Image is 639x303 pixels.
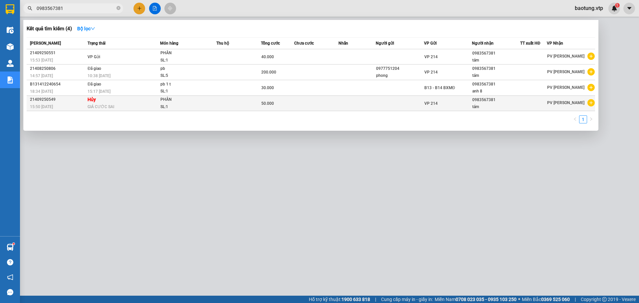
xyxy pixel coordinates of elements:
[587,68,595,76] span: plus-circle
[587,115,595,123] li: Next Page
[77,26,95,31] strong: Bộ lọc
[472,103,520,110] div: tám
[573,117,577,121] span: left
[424,85,455,90] span: B13 - B14 BXMĐ
[547,70,584,74] span: PV [PERSON_NAME]
[7,76,14,83] img: solution-icon
[13,243,15,245] sup: 1
[472,41,494,46] span: Người nhận
[547,100,584,105] span: PV [PERSON_NAME]
[88,104,114,109] span: GIÁ CƯỚC SAI
[37,5,115,12] input: Tìm tên, số ĐT hoặc mã đơn
[587,115,595,123] button: right
[88,82,101,86] span: Đã giao
[51,46,62,56] span: Nơi nhận:
[547,54,584,59] span: PV [PERSON_NAME]
[571,115,579,123] li: Previous Page
[160,88,210,95] div: SL: 1
[65,25,94,30] span: 21409250551
[116,6,120,10] span: close-circle
[88,55,100,59] span: VP Gửi
[116,5,120,12] span: close-circle
[17,11,54,36] strong: CÔNG TY TNHH [GEOGRAPHIC_DATA] 214 QL13 - P.26 - Q.BÌNH THẠNH - TP HCM 1900888606
[261,70,276,75] span: 200.000
[547,41,563,46] span: VP Nhận
[376,65,424,72] div: 0977751204
[424,41,437,46] span: VP Gửi
[160,103,210,111] div: SL: 1
[261,101,274,106] span: 50.000
[91,26,95,31] span: down
[30,104,53,109] span: 15:50 [DATE]
[160,81,210,88] div: pb 1 t
[589,117,593,121] span: right
[579,115,587,123] li: 1
[88,66,101,71] span: Đã giao
[28,6,32,11] span: search
[587,99,595,106] span: plus-circle
[216,41,229,46] span: Thu hộ
[472,88,520,95] div: anh 8
[472,96,520,103] div: 0983567381
[160,96,210,103] div: PHÂN
[472,81,520,88] div: 0983567381
[424,101,438,106] span: VP 214
[160,72,210,79] div: SL: 5
[7,43,14,50] img: warehouse-icon
[88,41,106,46] span: Trạng thái
[376,72,424,79] div: phong
[7,46,14,56] span: Nơi gửi:
[63,30,94,35] span: 15:53:46 [DATE]
[88,97,96,102] strong: Hủy
[67,47,93,54] span: PV [PERSON_NAME]
[424,70,438,75] span: VP 214
[472,72,520,79] div: tám
[547,85,584,90] span: PV [PERSON_NAME]
[7,27,14,34] img: warehouse-icon
[7,259,13,265] span: question-circle
[261,55,274,59] span: 40.000
[30,50,86,57] div: 21409250551
[7,60,14,67] img: warehouse-icon
[587,53,595,60] span: plus-circle
[587,84,595,91] span: plus-circle
[88,89,110,94] span: 15:17 [DATE]
[7,274,13,280] span: notification
[7,244,14,251] img: warehouse-icon
[472,65,520,72] div: 0983567381
[472,50,520,57] div: 0983567381
[88,74,110,78] span: 10:38 [DATE]
[520,41,540,46] span: TT xuất HĐ
[160,65,210,73] div: pb
[30,96,86,103] div: 21409250549
[160,57,210,64] div: SL: 1
[27,25,72,32] h3: Kết quả tìm kiếm ( 4 )
[30,58,53,63] span: 15:53 [DATE]
[376,41,394,46] span: Người gửi
[7,15,15,32] img: logo
[261,41,280,46] span: Tổng cước
[23,40,77,45] strong: BIÊN NHẬN GỬI HÀNG HOÁ
[579,116,587,123] a: 1
[6,4,14,14] img: logo-vxr
[261,85,274,90] span: 30.000
[30,81,86,88] div: B131412240654
[72,23,101,34] button: Bộ lọcdown
[30,74,53,78] span: 14:57 [DATE]
[160,50,210,57] div: PHÂN
[160,41,178,46] span: Món hàng
[424,55,438,59] span: VP 214
[472,57,520,64] div: tám
[30,65,86,72] div: 21408250806
[571,115,579,123] button: left
[30,41,61,46] span: [PERSON_NAME]
[338,41,348,46] span: Nhãn
[7,289,13,295] span: message
[30,89,53,94] span: 18:34 [DATE]
[294,41,314,46] span: Chưa cước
